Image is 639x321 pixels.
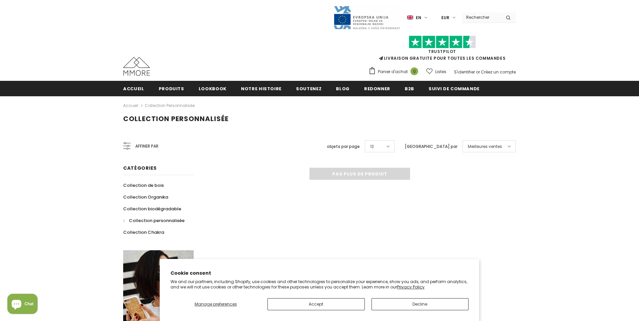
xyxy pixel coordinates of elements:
[468,143,502,150] span: Meilleures ventes
[370,143,374,150] span: 12
[123,215,185,226] a: Collection personnalisée
[296,81,322,96] a: soutenez
[405,86,414,92] span: B2B
[336,81,350,96] a: Blog
[5,294,40,316] inbox-online-store-chat: Shopify online store chat
[170,298,261,310] button: Manage preferences
[123,57,150,76] img: Cas MMORE
[296,86,322,92] span: soutenez
[426,66,446,77] a: Listes
[135,143,158,150] span: Affiner par
[159,86,184,92] span: Produits
[159,81,184,96] a: Produits
[407,15,413,20] img: i-lang-1.png
[428,49,456,54] a: TrustPilot
[267,298,365,310] button: Accept
[199,81,227,96] a: Lookbook
[123,194,168,200] span: Collection Organika
[364,86,390,92] span: Redonner
[435,68,446,75] span: Listes
[199,86,227,92] span: Lookbook
[410,67,418,75] span: 0
[378,68,408,75] span: Panier d'achat
[123,182,164,189] span: Collection de bois
[123,86,144,92] span: Accueil
[336,86,350,92] span: Blog
[123,226,164,238] a: Collection Chakra
[123,206,181,212] span: Collection biodégradable
[145,103,195,108] a: Collection personnalisée
[368,67,422,77] a: Panier d'achat 0
[429,81,480,96] a: Suivi de commande
[405,81,414,96] a: B2B
[123,203,181,215] a: Collection biodégradable
[123,179,164,191] a: Collection de bois
[441,14,449,21] span: EUR
[123,191,168,203] a: Collection Organika
[397,284,425,290] a: Privacy Policy
[416,14,421,21] span: en
[123,229,164,235] span: Collection Chakra
[372,298,469,310] button: Decline
[454,69,475,75] a: S'identifier
[123,81,144,96] a: Accueil
[409,36,476,49] img: Faites confiance aux étoiles pilotes
[241,86,282,92] span: Notre histoire
[333,5,400,30] img: Javni Razpis
[123,114,229,123] span: Collection personnalisée
[327,143,360,150] label: objets par page
[405,143,457,150] label: [GEOGRAPHIC_DATA] par
[462,12,501,22] input: Search Site
[368,39,516,61] span: LIVRAISON GRATUITE POUR TOUTES LES COMMANDES
[123,102,138,110] a: Accueil
[170,279,469,289] p: We and our partners, including Shopify, use cookies and other technologies to personalize your ex...
[129,217,185,224] span: Collection personnalisée
[481,69,516,75] a: Créez un compte
[476,69,480,75] span: or
[123,165,157,171] span: Catégories
[241,81,282,96] a: Notre histoire
[429,86,480,92] span: Suivi de commande
[364,81,390,96] a: Redonner
[195,301,237,307] span: Manage preferences
[333,14,400,20] a: Javni Razpis
[170,270,469,277] h2: Cookie consent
